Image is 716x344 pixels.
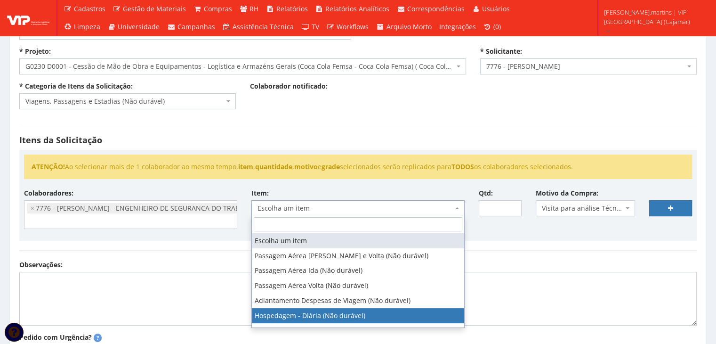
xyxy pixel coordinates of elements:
label: * Categoria de Itens da Solicitação: [19,82,133,91]
label: Observações: [19,260,63,270]
li: Passagem Aérea Volta (Não durável) [252,278,464,293]
a: Assistência Técnica [219,18,298,36]
strong: grade [322,162,340,171]
img: logo [7,11,49,25]
label: * Solicitante: [480,47,522,56]
span: × [31,204,34,213]
label: Colaboradores: [24,188,73,198]
span: Viagens, Passagens e Estadias (Não durável) [25,97,224,106]
a: Campanhas [163,18,219,36]
span: TV [312,22,319,31]
span: 7776 - RODRIGO ADRIANO MARTINS [486,62,685,71]
li: Adiantamento Despesas de Viagem (Não durável) [252,293,464,308]
span: Relatórios Analíticos [325,4,389,13]
strong: Itens da Solicitação [19,134,102,146]
strong: quantidade [255,162,292,171]
strong: item [238,162,253,171]
label: Colaborador notificado: [250,82,328,91]
span: Visita para análise Técnica de Segurança do Trabalho. [542,204,624,213]
li: Passagem Aérea [PERSON_NAME] e Volta (Não durável) [252,248,464,263]
span: Limpeza [74,22,100,31]
span: Escolha um item [251,200,465,216]
strong: ATENÇÃO! [32,162,65,171]
span: Visita para análise Técnica de Segurança do Trabalho. [536,200,636,216]
strong: TODOS [451,162,474,171]
label: Qtd: [479,188,493,198]
li: Escolha um item [252,233,464,248]
li: Hospedagem - Diária (Não durável) [252,308,464,323]
span: Integrações [439,22,476,31]
li: 7776 - RODRIGO ADRIANO MARTINS - ENGENHEIRO DE SEGURANCA DO TRABALHO (Ativo) [27,203,282,213]
span: 7776 - RODRIGO ADRIANO MARTINS [480,58,697,74]
span: Compras [204,4,232,13]
a: (0) [480,18,505,36]
label: * Projeto: [19,47,51,56]
li: Ao selecionar mais de 1 colaborador ao mesmo tempo, , , e selecionados serão replicados para os c... [32,162,684,172]
a: TV [298,18,323,36]
a: Integrações [435,18,480,36]
span: G0230 D0001 - Cessão de Mão de Obra e Equipamentos - Logística e Armazéns Gerais (Coca Cola Femsa... [19,58,466,74]
span: Pedidos marcados como urgentes serão destacados com uma tarja vermelha e terão seu motivo de urgê... [94,334,102,342]
strong: motivo [294,162,318,171]
span: Universidade [118,22,160,31]
a: Limpeza [60,18,104,36]
span: Cadastros [74,4,105,13]
span: (0) [493,22,501,31]
span: Viagens, Passagens e Estadias (Não durável) [19,93,236,109]
label: Motivo da Compra: [536,188,598,198]
span: Assistência Técnica [233,22,294,31]
li: Passagem Aérea Ida (Não durável) [252,263,464,278]
span: Relatórios [276,4,308,13]
a: Arquivo Morto [372,18,435,36]
a: Universidade [104,18,164,36]
span: Gestão de Materiais [123,4,186,13]
span: Escolha um item [257,204,453,213]
span: Workflows [337,22,369,31]
label: Pedido com Urgência? [19,333,92,342]
span: G0230 D0001 - Cessão de Mão de Obra e Equipamentos - Logística e Armazéns Gerais (Coca Cola Femsa... [25,62,454,71]
a: Workflows [323,18,373,36]
span: Campanhas [177,22,215,31]
span: RH [249,4,258,13]
span: Arquivo Morto [386,22,432,31]
label: Item: [251,188,269,198]
span: Correspondências [407,4,465,13]
span: [PERSON_NAME].martins | VIP [GEOGRAPHIC_DATA] (Cajamar) [604,8,704,26]
span: Usuários [482,4,510,13]
strong: ? [97,334,99,341]
li: Pedágio Ida/Volta (Não durável) [252,323,464,338]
